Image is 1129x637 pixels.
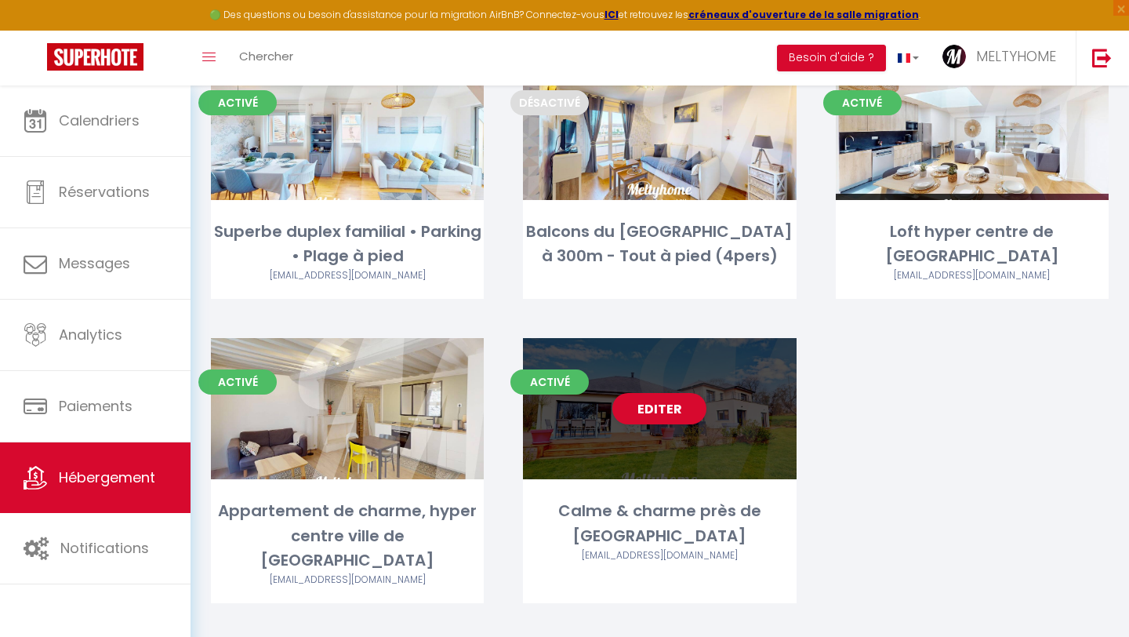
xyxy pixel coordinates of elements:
[836,220,1109,269] div: Loft hyper centre de [GEOGRAPHIC_DATA]
[1092,48,1112,67] img: logout
[942,45,966,68] img: ...
[13,6,60,53] button: Ouvrir le widget de chat LiveChat
[59,396,133,416] span: Paiements
[239,48,293,64] span: Chercher
[523,220,796,269] div: Balcons du [GEOGRAPHIC_DATA] à 300m - Tout à pied (4pers)
[688,8,919,21] a: créneaux d'ouverture de la salle migration
[211,499,484,573] div: Appartement de charme, hyper centre ville de [GEOGRAPHIC_DATA]
[510,90,589,115] span: Désactivé
[604,8,619,21] a: ICI
[211,268,484,283] div: Airbnb
[211,220,484,269] div: Superbe duplex familial • Parking • Plage à pied
[777,45,886,71] button: Besoin d'aide ?
[59,182,150,202] span: Réservations
[198,90,277,115] span: Activé
[198,369,277,395] span: Activé
[523,499,796,548] div: Calme & charme près de [GEOGRAPHIC_DATA]
[976,46,1056,66] span: MELTYHOME
[59,325,122,344] span: Analytics
[60,538,149,558] span: Notifications
[227,31,305,86] a: Chercher
[931,31,1076,86] a: ... MELTYHOME
[47,43,143,71] img: Super Booking
[612,393,706,424] a: Editer
[59,253,130,273] span: Messages
[59,468,155,487] span: Hébergement
[510,369,589,395] span: Activé
[523,548,796,563] div: Airbnb
[823,90,902,115] span: Activé
[59,111,140,130] span: Calendriers
[836,268,1109,283] div: Airbnb
[211,573,484,588] div: Airbnb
